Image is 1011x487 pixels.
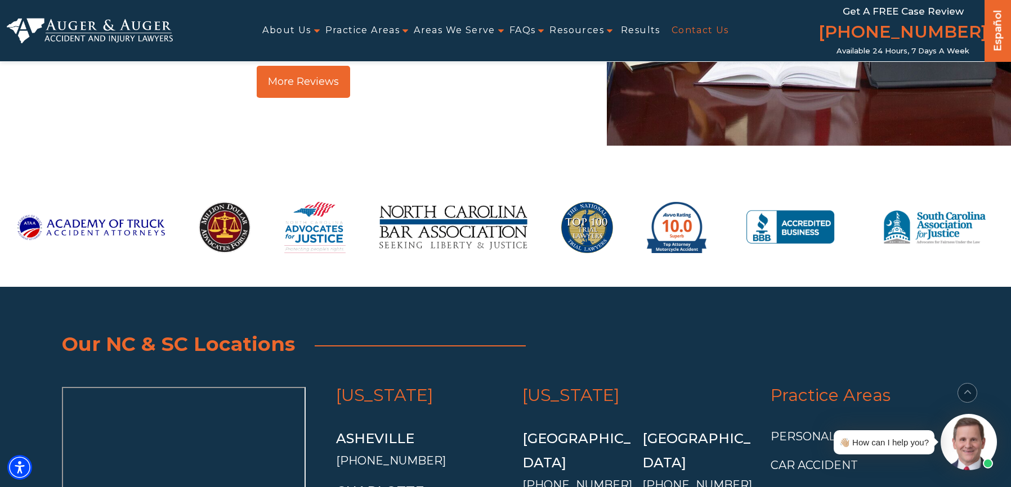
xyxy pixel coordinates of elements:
[325,18,400,43] a: Practice Areas
[509,18,536,43] a: FAQs
[7,18,173,43] img: Auger & Auger Accident and Injury Lawyers Logo
[561,186,612,270] img: Top 100 Trial Lawyers
[284,186,346,270] img: North Carolina Advocates for Justice
[875,186,994,270] img: South Carolina Association for Justice
[199,186,250,270] img: MillionDollarAdvocatesForum
[958,383,977,403] button: scroll to up
[836,47,969,56] span: Available 24 Hours, 7 Days a Week
[621,18,660,43] a: Results
[843,6,964,17] span: Get a FREE Case Review
[647,186,706,270] img: avvo-motorcycle
[336,385,433,405] a: [US_STATE]
[522,385,620,405] a: [US_STATE]
[672,18,729,43] a: Contact Us
[379,186,527,270] img: North Carolina Bar Association
[17,186,165,270] img: Academy-of-Truck-Accident-Attorneys
[549,18,604,43] a: Resources
[336,454,446,467] a: [PHONE_NUMBER]
[262,18,311,43] a: About Us
[642,430,750,471] a: [GEOGRAPHIC_DATA]
[268,76,339,87] span: More Reviews
[257,66,350,98] a: More Reviews
[771,385,891,405] a: Practice Areas
[7,455,32,480] div: Accessibility Menu
[522,430,630,471] a: [GEOGRAPHIC_DATA]
[818,20,987,47] a: [PHONE_NUMBER]
[740,186,841,270] img: BBB Accredited Business
[941,414,997,470] img: Intaker widget Avatar
[839,435,929,450] div: 👋🏼 How can I help you?
[771,430,880,443] a: Personal Injury
[414,18,495,43] a: Areas We Serve
[62,332,295,356] span: Our NC & SC Locations
[771,458,858,472] a: Car Accident
[336,430,414,447] a: Asheville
